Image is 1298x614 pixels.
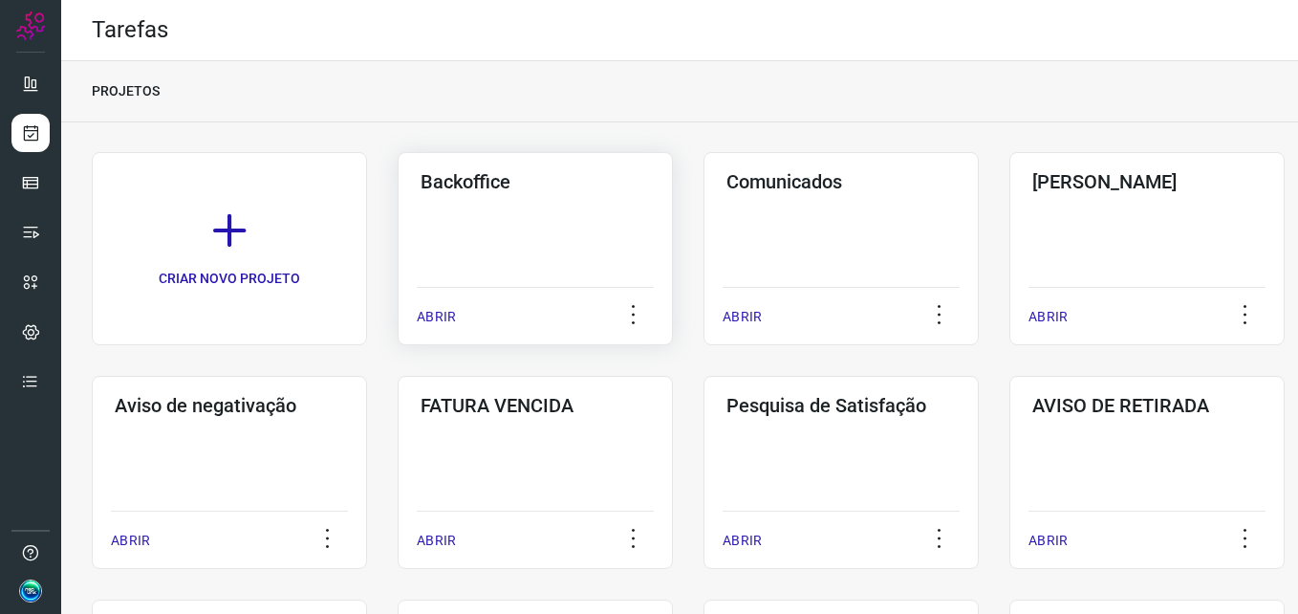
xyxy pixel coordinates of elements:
h3: FATURA VENCIDA [421,394,650,417]
p: ABRIR [1028,531,1068,551]
h3: Comunicados [726,170,956,193]
p: ABRIR [417,307,456,327]
p: ABRIR [723,531,762,551]
p: ABRIR [1028,307,1068,327]
p: ABRIR [417,531,456,551]
h3: Aviso de negativação [115,394,344,417]
p: PROJETOS [92,81,160,101]
h3: Backoffice [421,170,650,193]
img: d1faacb7788636816442e007acca7356.jpg [19,580,42,603]
p: ABRIR [111,531,150,551]
img: Logo [16,11,45,40]
p: CRIAR NOVO PROJETO [159,269,300,289]
h3: Pesquisa de Satisfação [726,394,956,417]
h2: Tarefas [92,16,168,44]
h3: [PERSON_NAME] [1032,170,1262,193]
h3: AVISO DE RETIRADA [1032,394,1262,417]
p: ABRIR [723,307,762,327]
